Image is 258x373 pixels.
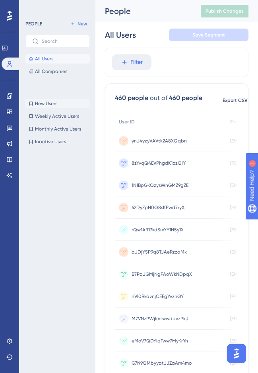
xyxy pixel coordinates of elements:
[169,29,248,41] button: Save Segment
[132,182,188,188] span: 1N1BpGKQzysWnGMZ9gZE
[35,126,81,132] span: Monthly Active Users
[115,93,148,103] div: 460 people
[35,113,79,119] span: Weekly Active Users
[119,119,135,125] span: User ID
[25,99,90,108] button: New Users
[132,315,188,322] span: M7VNzPWjlmtwwdavzPkJ
[19,2,50,12] span: Need Help?
[132,249,187,255] span: aJDjY5P9q8TJAeRzzaMk
[132,338,188,344] span: eMoV7QDYlqTww7MyKrYn
[132,360,192,366] span: G7N9QMbyyatJJZaAm4mo
[25,21,42,27] div: PEOPLE
[215,94,255,107] button: Export CSV
[130,58,143,67] span: Filter
[105,29,136,40] div: All Users
[35,56,53,62] span: All Users
[132,138,187,144] span: ynJ4yzyVAVtk2A8XQqbn
[192,32,225,38] span: Save Segment
[68,19,90,29] button: New
[35,100,57,107] span: New Users
[35,138,66,145] span: Inactive Users
[132,271,192,277] span: B7PqJGMjNgFAoWkNDpqX
[150,93,167,103] div: out of
[42,38,83,44] input: Search
[132,293,184,300] span: nVl0RkavnjCEEgYvznQY
[25,54,90,63] button: All Users
[25,67,90,76] button: All Companies
[25,112,90,121] button: Weekly Active Users
[35,68,67,75] span: All Companies
[206,8,244,14] span: Publish Changes
[112,54,151,70] button: Filter
[225,342,248,365] iframe: UserGuiding AI Assistant Launcher
[78,21,87,27] span: New
[132,227,184,233] span: rQw1AR17kdSmYY1N5y1X
[169,93,202,103] div: 460 people
[25,137,90,146] button: Inactive Users
[105,6,181,17] div: People
[55,4,58,10] div: 1
[201,5,248,17] button: Publish Changes
[132,204,186,211] span: 62DyZpN0Q8sKPwd7ryXj
[132,160,186,166] span: 8zYvqQ4EVPhgdK1ozQlY
[223,97,248,104] span: Export CSV
[230,119,242,125] span: Email
[25,124,90,134] button: Monthly Active Users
